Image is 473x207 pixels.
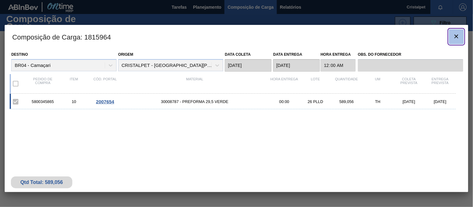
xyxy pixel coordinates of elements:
[96,99,114,104] span: 2007654
[11,52,28,57] label: Destino
[273,52,302,57] label: Data entrega
[5,25,468,49] h3: Composição de Carga : 1815964
[27,99,58,104] div: 5800345865
[89,99,121,104] div: Ir para o Pedido
[225,52,251,57] label: Data coleta
[362,99,393,104] div: TH
[16,180,68,185] div: Qtd Total: 589,056
[358,50,463,59] label: Obs. do Fornecedor
[425,77,456,90] div: Entrega Prevista
[300,99,331,104] div: 26 PLLD
[393,77,425,90] div: Coleta Prevista
[121,77,269,90] div: Material
[269,99,300,104] div: 00:00
[58,99,89,104] div: 10
[118,52,133,57] label: Origem
[362,77,393,90] div: UM
[393,99,425,104] div: [DATE]
[331,99,362,104] div: 589,056
[58,77,89,90] div: Item
[121,99,269,104] span: 30008787 - PREFORMA 29,5 VERDE
[331,77,362,90] div: Quantidade
[269,77,300,90] div: Hora Entrega
[273,59,320,72] input: dd/mm/yyyy
[425,99,456,104] div: [DATE]
[321,50,356,59] label: Hora Entrega
[89,77,121,90] div: Cód. Portal
[225,59,272,72] input: dd/mm/yyyy
[300,77,331,90] div: Lote
[27,77,58,90] div: Pedido de compra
